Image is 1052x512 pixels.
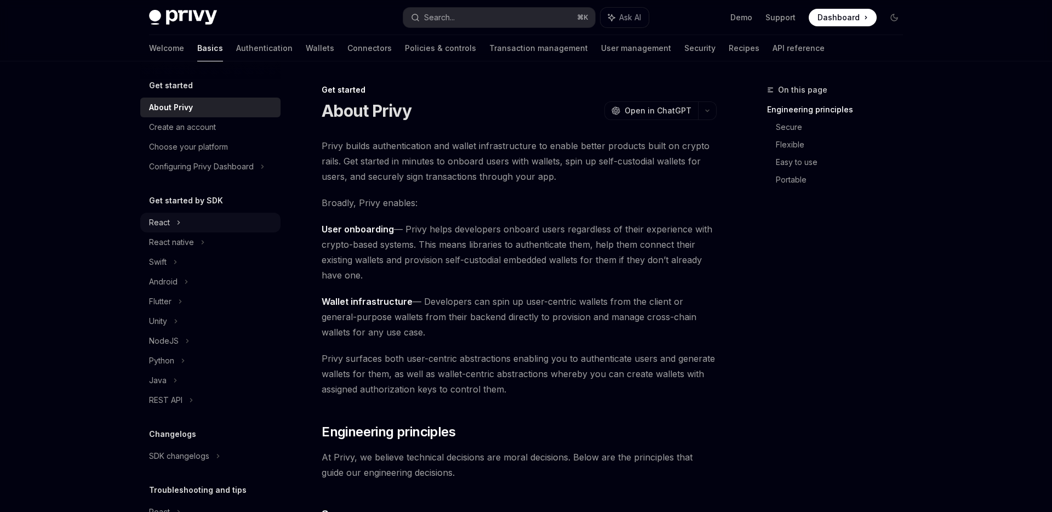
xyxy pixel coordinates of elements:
a: Authentication [236,35,293,61]
a: Secure [776,118,912,136]
h5: Get started [149,79,193,92]
div: NodeJS [149,334,179,348]
div: Get started [322,84,717,95]
div: React native [149,236,194,249]
a: Security [684,35,716,61]
span: Privy builds authentication and wallet infrastructure to enable better products built on crypto r... [322,138,717,184]
a: Dashboard [809,9,877,26]
h5: Troubleshooting and tips [149,483,247,497]
a: API reference [773,35,825,61]
div: Search... [424,11,455,24]
div: Java [149,374,167,387]
div: Flutter [149,295,171,308]
div: Android [149,275,178,288]
strong: Wallet infrastructure [322,296,413,307]
div: About Privy [149,101,193,114]
span: Dashboard [817,12,860,23]
a: Transaction management [489,35,588,61]
a: User management [601,35,671,61]
a: Engineering principles [767,101,912,118]
span: On this page [778,83,827,96]
a: Flexible [776,136,912,153]
a: Policies & controls [405,35,476,61]
a: Welcome [149,35,184,61]
button: Open in ChatGPT [604,101,698,120]
div: Configuring Privy Dashboard [149,160,254,173]
span: At Privy, we believe technical decisions are moral decisions. Below are the principles that guide... [322,450,717,480]
div: Python [149,354,174,367]
button: Toggle dark mode [885,9,903,26]
a: About Privy [140,98,281,117]
a: Portable [776,171,912,189]
div: Swift [149,255,167,269]
a: Wallets [306,35,334,61]
a: Basics [197,35,223,61]
span: Ask AI [619,12,641,23]
button: Search...⌘K [403,8,595,27]
div: Create an account [149,121,216,134]
h1: About Privy [322,101,411,121]
span: Privy surfaces both user-centric abstractions enabling you to authenticate users and generate wal... [322,351,717,397]
div: Choose your platform [149,140,228,153]
img: dark logo [149,10,217,25]
div: SDK changelogs [149,450,209,463]
a: Choose your platform [140,137,281,157]
a: Easy to use [776,153,912,171]
a: Demo [730,12,752,23]
span: — Privy helps developers onboard users regardless of their experience with crypto-based systems. ... [322,221,717,283]
div: React [149,216,170,229]
strong: User onboarding [322,224,394,235]
button: Ask AI [601,8,649,27]
div: REST API [149,394,182,407]
span: — Developers can spin up user-centric wallets from the client or general-purpose wallets from the... [322,294,717,340]
span: Broadly, Privy enables: [322,195,717,211]
a: Create an account [140,117,281,137]
span: Engineering principles [322,423,455,441]
span: ⌘ K [577,13,588,22]
div: Unity [149,315,167,328]
a: Connectors [347,35,392,61]
a: Support [765,12,796,23]
span: Open in ChatGPT [625,105,691,116]
a: Recipes [729,35,759,61]
h5: Changelogs [149,428,196,441]
h5: Get started by SDK [149,194,223,207]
